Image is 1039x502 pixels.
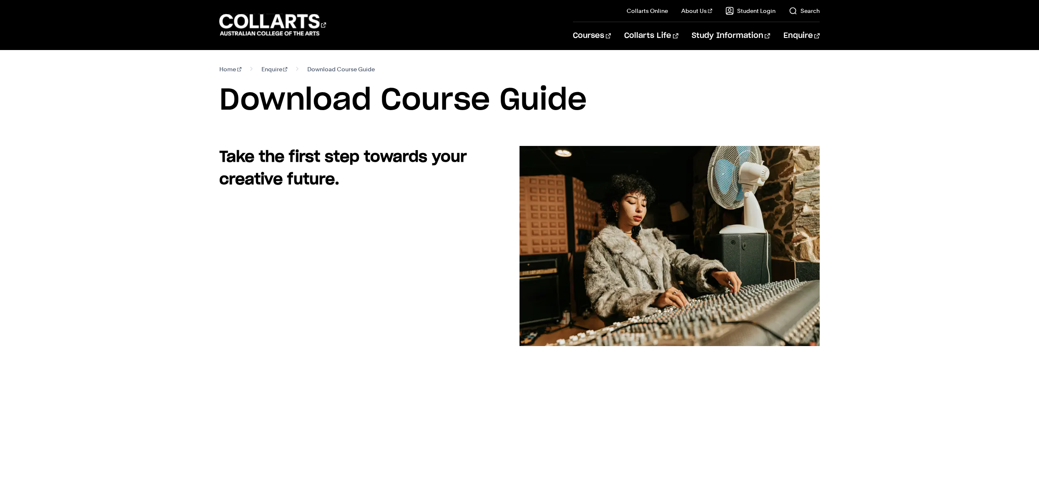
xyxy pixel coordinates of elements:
[261,63,288,75] a: Enquire
[789,7,820,15] a: Search
[624,22,678,50] a: Collarts Life
[219,63,241,75] a: Home
[307,63,375,75] span: Download Course Guide
[681,7,712,15] a: About Us
[219,150,467,187] strong: Take the first step towards your creative future.
[573,22,611,50] a: Courses
[219,82,820,119] h1: Download Course Guide
[783,22,820,50] a: Enquire
[627,7,668,15] a: Collarts Online
[725,7,775,15] a: Student Login
[219,13,326,37] div: Go to homepage
[692,22,770,50] a: Study Information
